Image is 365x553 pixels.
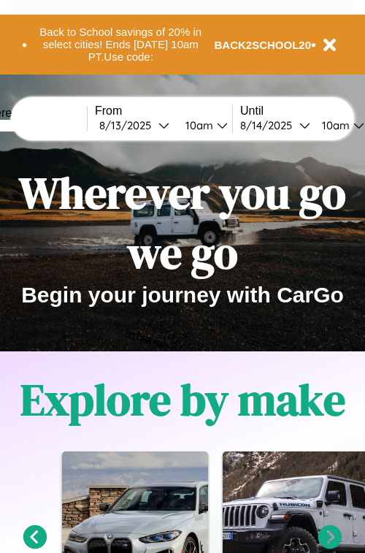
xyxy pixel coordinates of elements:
h1: Explore by make [20,370,345,430]
b: BACK2SCHOOL20 [215,39,312,51]
button: 8/13/2025 [95,118,174,133]
label: From [95,104,232,118]
button: 10am [174,118,232,133]
div: 10am [315,118,353,132]
div: 8 / 13 / 2025 [99,118,158,132]
div: 10am [178,118,217,132]
button: Back to School savings of 20% in select cities! Ends [DATE] 10am PT.Use code: [27,22,215,67]
div: 8 / 14 / 2025 [240,118,299,132]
